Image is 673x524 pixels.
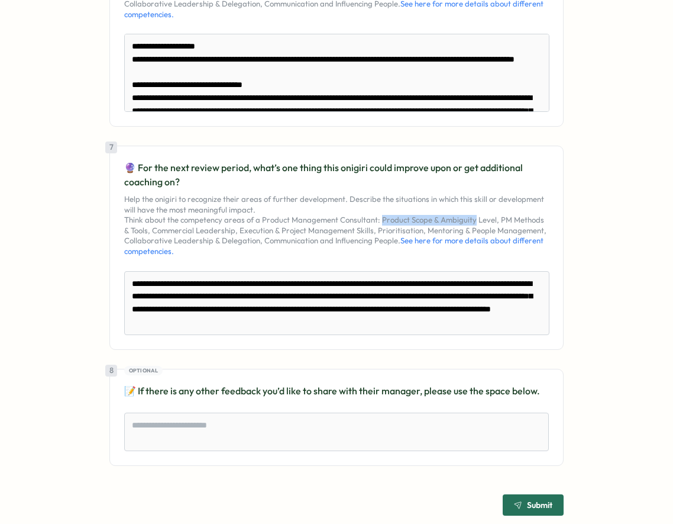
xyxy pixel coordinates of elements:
p: Help the onigiri to recognize their areas of further development. Describe the situations in whic... [124,194,549,257]
p: 📝 If there is any other feedback you’d like to share with their manager, please use the space below. [124,384,549,398]
div: 7 [105,142,117,153]
button: Submit [503,494,564,516]
span: Optional [129,367,158,375]
a: See here for more details about different competencies. [124,236,543,256]
p: 🔮 For the next review period, what’s one thing this onigiri could improve upon or get additional ... [124,160,549,190]
span: Submit [527,501,552,509]
div: 8 [105,365,117,377]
